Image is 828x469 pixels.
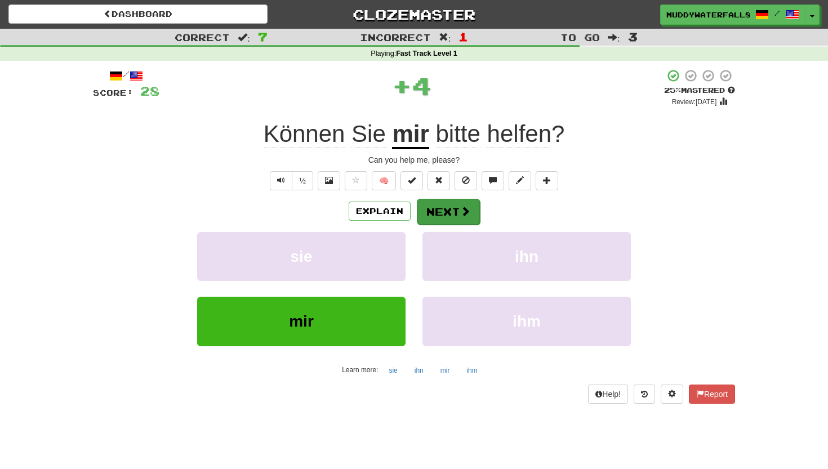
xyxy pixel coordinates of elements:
span: Sie [351,120,386,148]
button: Help! [588,385,628,404]
span: : [238,33,250,42]
div: Can you help me, please? [93,154,735,166]
button: mir [434,362,456,379]
button: Favorite sentence (alt+f) [345,171,367,190]
span: 4 [412,72,431,100]
span: : [439,33,451,42]
button: ihn [422,232,631,281]
button: sie [197,232,406,281]
button: Add to collection (alt+a) [536,171,558,190]
span: Score: [93,88,133,97]
span: Incorrect [360,32,431,43]
small: Learn more: [342,366,378,374]
button: Reset to 0% Mastered (alt+r) [428,171,450,190]
button: ½ [292,171,313,190]
span: bitte [436,120,480,148]
button: Set this sentence to 100% Mastered (alt+m) [400,171,423,190]
div: / [93,69,159,83]
button: sie [382,362,403,379]
span: : [608,33,620,42]
span: ? [429,120,565,148]
button: Round history (alt+y) [634,385,655,404]
u: mir [392,120,429,149]
button: ihn [408,362,430,379]
button: Explain [349,202,411,221]
span: 3 [628,30,638,43]
button: Discuss sentence (alt+u) [482,171,504,190]
span: / [774,9,780,17]
div: Mastered [664,86,735,96]
span: + [392,69,412,102]
button: Play sentence audio (ctl+space) [270,171,292,190]
button: Show image (alt+x) [318,171,340,190]
span: 7 [258,30,268,43]
span: Können [264,120,345,148]
button: Report [689,385,735,404]
span: MuddyWaterfall8894 [666,10,750,20]
span: 1 [458,30,468,43]
span: 28 [140,84,159,98]
a: MuddyWaterfall8894 / [660,5,805,25]
a: Clozemaster [284,5,544,24]
a: Dashboard [8,5,268,24]
span: mir [289,312,314,330]
span: sie [291,248,313,265]
button: Ignore sentence (alt+i) [455,171,477,190]
span: ihn [515,248,538,265]
button: mir [197,297,406,346]
button: Next [417,199,480,225]
span: helfen [487,120,551,148]
span: 25 % [664,86,681,95]
strong: Fast Track Level 1 [396,50,457,57]
button: ihm [460,362,483,379]
span: ihm [513,312,541,330]
span: Correct [175,32,230,43]
button: Edit sentence (alt+d) [509,171,531,190]
span: To go [560,32,600,43]
small: Review: [DATE] [672,98,717,106]
button: ihm [422,297,631,346]
div: Text-to-speech controls [268,171,313,190]
button: 🧠 [372,171,396,190]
